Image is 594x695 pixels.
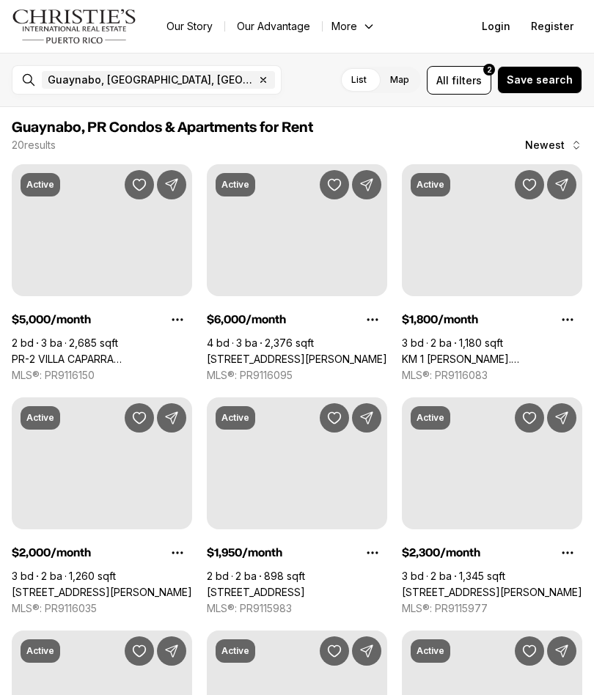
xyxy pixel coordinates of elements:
button: Property options [553,305,582,334]
a: 101 CALLE ORTEGON #1502, GUAYNABO PR, 00966 [207,353,387,366]
span: Register [531,21,573,32]
span: Save search [507,74,573,86]
button: Property options [358,538,387,567]
button: Save Property: 1 CALLE #101 [320,403,349,433]
span: 2 [487,64,492,76]
button: Newest [516,130,591,160]
span: Guaynabo, [GEOGRAPHIC_DATA], [GEOGRAPHIC_DATA] [48,74,254,86]
label: Map [378,67,421,93]
button: Share Property [352,636,381,666]
a: Our Advantage [225,16,322,37]
img: logo [12,9,137,44]
button: Save Property: PR-2 VILLA CAPARRA PLAZA #PH-1 [125,170,154,199]
span: Guaynabo, PR Condos & Apartments for Rent [12,120,313,135]
p: Active [26,645,54,657]
button: Property options [358,305,387,334]
a: 1 CALLE #101, GUAYNABO PR, 00969 [207,586,305,599]
p: Active [417,412,444,424]
p: 20 results [12,139,56,151]
button: Allfilters2 [427,66,491,95]
p: Active [417,645,444,657]
a: PR-2 VILLA CAPARRA PLAZA #PH-1, GUAYNABO PR, 00966 [12,353,192,366]
button: Register [522,12,582,41]
button: Save Property: CV2R+3G8 LUIS VIGOREAUX AVE #10b [125,636,154,666]
button: Share Property [352,403,381,433]
button: Share Property [547,170,576,199]
button: Save Property: KM 1 CARR. 837 #302 [515,170,544,199]
button: Share Property [157,170,186,199]
a: Our Story [155,16,224,37]
p: Active [417,179,444,191]
button: Share Property [547,636,576,666]
button: Save Property: 101 CALLE ORTEGON #1502 [320,170,349,199]
p: Active [26,412,54,424]
span: All [436,73,449,88]
a: KM 1 CARR. 837 #302, GUAYNABO PR, 00969 [402,353,582,366]
label: List [340,67,378,93]
button: Property options [163,305,192,334]
a: 44 JUAN CARLOS DE BORBÓN #803, GUAYNABO PR, 00969 [12,586,192,599]
button: Share Property [547,403,576,433]
button: Save Property: 100 MARGINAL MARTINEZ NAD #O-10 [515,403,544,433]
p: Active [221,645,249,657]
button: Save Property: 44 JUAN CARLOS DE BORBÓN #803 [125,403,154,433]
p: Active [26,179,54,191]
button: Property options [163,538,192,567]
span: filters [452,73,482,88]
button: Share Property [157,403,186,433]
button: Login [473,12,519,41]
button: Save search [497,66,582,94]
p: Active [221,179,249,191]
button: Property options [553,538,582,567]
button: Save Property: 1261 LUIS VIGOREAUX AVE #18D [320,636,349,666]
p: Active [221,412,249,424]
span: Login [482,21,510,32]
button: More [323,16,384,37]
button: Share Property [352,170,381,199]
span: Newest [525,139,565,151]
button: Save Property: 177 PR-2 #PH-3 [515,636,544,666]
button: Share Property [157,636,186,666]
a: 100 MARGINAL MARTINEZ NAD #O-10, GUAYNABO PR, 00969 [402,586,582,599]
